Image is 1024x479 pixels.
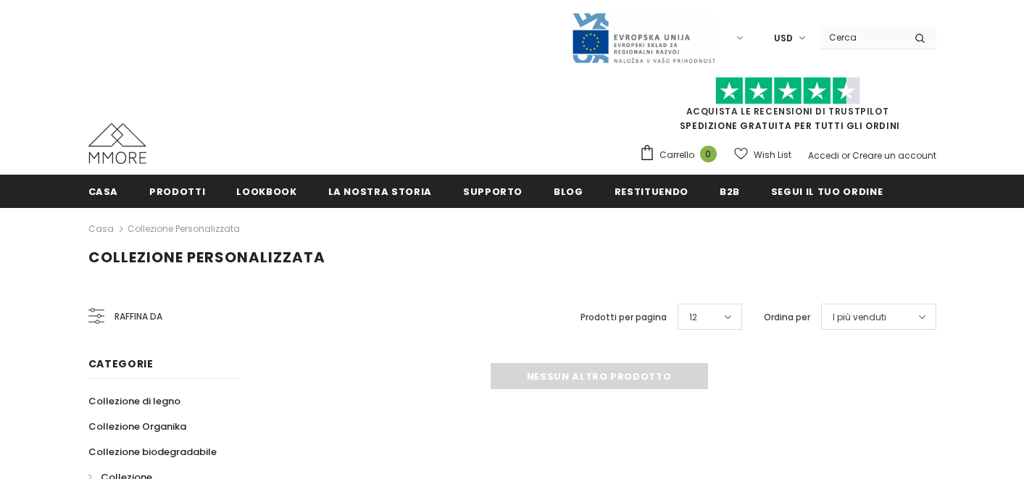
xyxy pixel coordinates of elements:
label: Prodotti per pagina [580,310,667,325]
img: Fidati di Pilot Stars [715,77,860,105]
label: Ordina per [764,310,810,325]
img: Javni Razpis [571,12,716,64]
span: or [841,149,850,162]
span: Wish List [754,148,791,162]
span: 12 [689,310,697,325]
a: Lookbook [236,175,296,207]
span: Prodotti [149,185,205,199]
span: Collezione di legno [88,394,180,408]
a: Segui il tuo ordine [771,175,883,207]
span: SPEDIZIONE GRATUITA PER TUTTI GLI ORDINI [639,83,936,132]
a: B2B [720,175,740,207]
span: Segui il tuo ordine [771,185,883,199]
a: Collezione di legno [88,388,180,414]
a: Javni Razpis [571,31,716,43]
span: Carrello [659,148,694,162]
a: Restituendo [615,175,688,207]
a: Accedi [808,149,839,162]
span: B2B [720,185,740,199]
a: Collezione biodegradabile [88,439,217,465]
a: Creare un account [852,149,936,162]
a: Prodotti [149,175,205,207]
span: Lookbook [236,185,296,199]
span: Restituendo [615,185,688,199]
span: supporto [463,185,523,199]
span: Collezione personalizzata [88,247,325,267]
span: La nostra storia [328,185,432,199]
a: Collezione personalizzata [128,222,240,235]
span: Categorie [88,357,154,371]
a: Collezione Organika [88,414,186,439]
span: USD [774,31,793,46]
span: Raffina da [115,309,162,325]
span: 0 [700,146,717,162]
a: Carrello 0 [639,144,724,166]
img: Casi MMORE [88,123,146,164]
a: Blog [554,175,583,207]
span: Blog [554,185,583,199]
a: supporto [463,175,523,207]
span: Casa [88,185,119,199]
a: Wish List [734,142,791,167]
a: Casa [88,175,119,207]
span: Collezione biodegradabile [88,445,217,459]
a: Casa [88,220,114,238]
span: Collezione Organika [88,420,186,433]
a: La nostra storia [328,175,432,207]
span: I più venduti [833,310,886,325]
a: Acquista le recensioni di TrustPilot [686,105,889,117]
input: Search Site [820,27,904,48]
